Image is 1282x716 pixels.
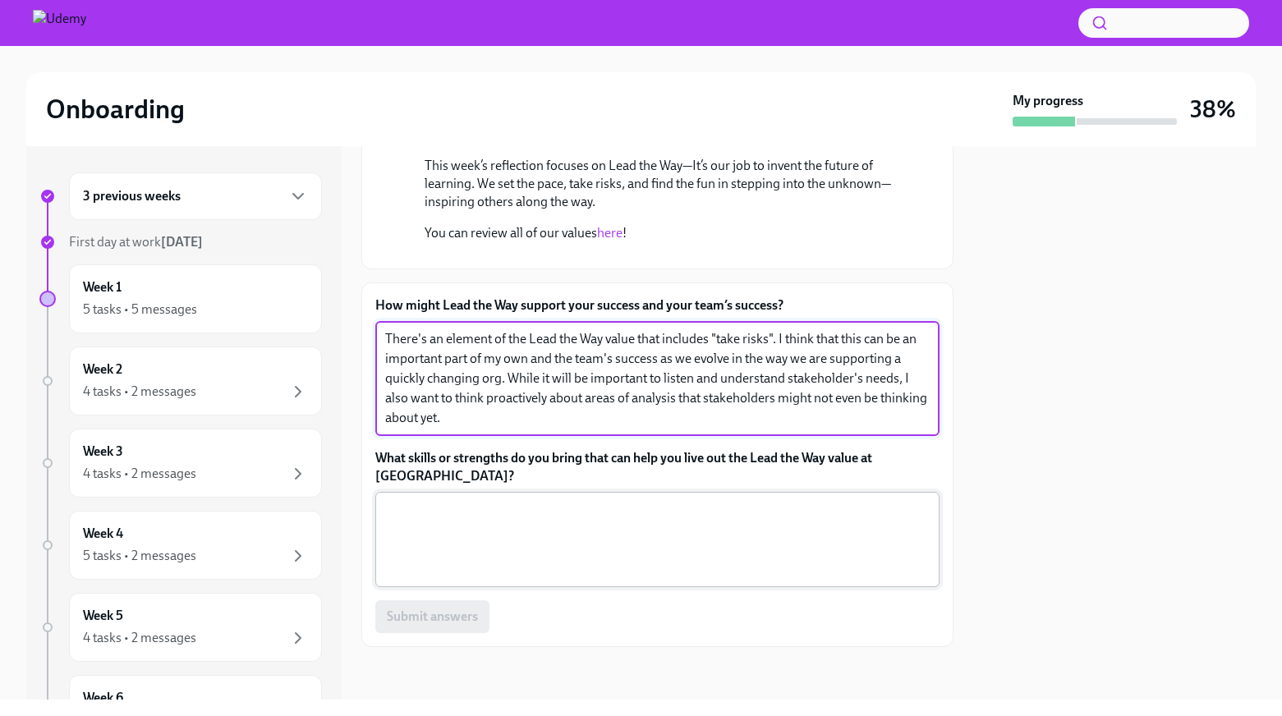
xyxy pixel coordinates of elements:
[161,234,203,250] strong: [DATE]
[83,301,197,319] div: 5 tasks • 5 messages
[83,360,122,379] h6: Week 2
[425,157,913,211] p: This week’s reflection focuses on Lead the Way—It’s our job to invent the future of learning. We ...
[1013,92,1083,110] strong: My progress
[83,629,196,647] div: 4 tasks • 2 messages
[425,224,913,242] p: You can review all of our values !
[83,187,181,205] h6: 3 previous weeks
[39,233,322,251] a: First day at work[DATE]
[39,593,322,662] a: Week 54 tasks • 2 messages
[1190,94,1236,124] h3: 38%
[33,10,86,36] img: Udemy
[83,525,123,543] h6: Week 4
[385,329,930,428] textarea: There's an element of the Lead the Way value that includes "take risks". I think that this can be...
[69,172,322,220] div: 3 previous weeks
[83,278,122,296] h6: Week 1
[83,689,123,707] h6: Week 6
[69,234,203,250] span: First day at work
[83,547,196,565] div: 5 tasks • 2 messages
[597,225,623,241] a: here
[83,383,196,401] div: 4 tasks • 2 messages
[39,511,322,580] a: Week 45 tasks • 2 messages
[83,443,123,461] h6: Week 3
[375,296,940,314] label: How might Lead the Way support your success and your team’s success?
[39,429,322,498] a: Week 34 tasks • 2 messages
[39,347,322,415] a: Week 24 tasks • 2 messages
[83,465,196,483] div: 4 tasks • 2 messages
[39,264,322,333] a: Week 15 tasks • 5 messages
[46,93,185,126] h2: Onboarding
[83,607,123,625] h6: Week 5
[375,449,940,485] label: What skills or strengths do you bring that can help you live out the Lead the Way value at [GEOGR...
